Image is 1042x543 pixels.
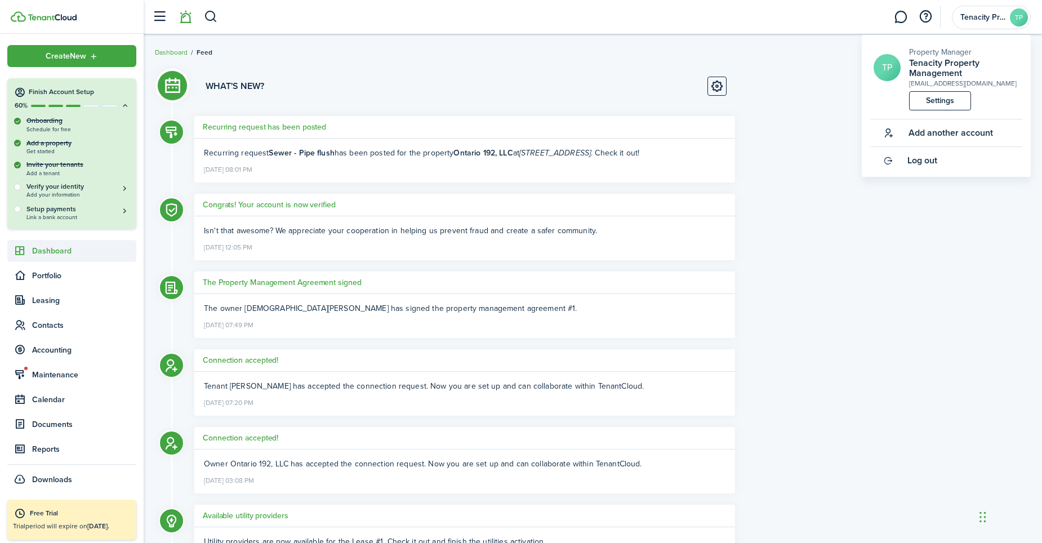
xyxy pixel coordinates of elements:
h5: Congrats! Your account is now verified [203,199,336,211]
time: [DATE] 07:49 PM [204,317,253,331]
a: Dashboard [155,47,188,57]
button: Open sidebar [149,6,170,28]
p: 60% [14,101,28,110]
span: Isn't that awesome? We appreciate your cooperation in helping us prevent fraud and create a safer... [204,225,597,237]
b: Ontario 192, LLC [453,147,513,159]
time: [DATE] 07:20 PM [204,394,253,409]
span: Dashboard [32,245,136,257]
span: The owner [DEMOGRAPHIC_DATA][PERSON_NAME] has signed the property management agreement #1. [204,302,577,314]
span: Downloads [32,474,72,486]
span: Feed [197,47,212,57]
div: Free Trial [30,508,131,519]
button: Open resource center [916,7,935,26]
p: Trial [13,521,131,531]
i: [STREET_ADDRESS] [519,147,591,159]
h5: Recurring request has been posted [203,121,326,133]
a: Tenacity Property Management [909,58,1022,78]
span: Owner Ontario 192, LLC has accepted the connection request. Now you are set up and can collaborat... [204,458,642,470]
time: [DATE] 03:08 PM [204,472,254,487]
h5: Setup payments [26,204,130,214]
span: Contacts [32,319,136,331]
button: Add another account [870,119,993,146]
span: Reports [32,443,136,455]
span: Tenacity Property Management [960,14,1005,21]
a: Log out [870,147,1022,174]
iframe: Chat Widget [976,489,1032,543]
a: Settings [909,91,971,110]
span: Create New [46,52,86,60]
span: Property Manager [909,46,972,58]
span: Tenant [PERSON_NAME] has accepted the connection request. Now you are set up and can collaborate ... [204,380,644,392]
div: [EMAIL_ADDRESS][DOMAIN_NAME] [909,78,1022,88]
button: Open menu [7,45,136,67]
b: [DATE]. [87,521,109,531]
h5: Available utility providers [203,510,288,522]
span: Recurring request has been posted for the property at . Check it out! [204,147,639,159]
div: Finish Account Setup60% [7,116,136,228]
span: Accounting [32,344,136,356]
time: [DATE] 12:05 PM [204,239,252,253]
h5: Verify your identity [26,182,130,192]
span: Portfolio [32,270,136,282]
h5: Connection accepted! [203,354,278,366]
a: Reports [7,438,136,460]
a: Messaging [890,3,911,32]
span: Add your information [26,192,130,198]
span: Link a bank account [26,214,130,220]
img: TenantCloud [11,11,26,22]
a: TP [874,54,901,81]
strong: Sewer - Pipe flush [269,147,335,159]
span: period will expire on [25,521,109,531]
avatar-text: TP [1010,8,1028,26]
span: Documents [32,419,136,430]
span: Leasing [32,295,136,306]
h5: Connection accepted! [203,432,278,444]
h5: The Property Management Agreement signed [203,277,362,288]
time: [DATE] 08:01 PM [204,161,252,176]
a: Dashboard [7,240,136,262]
span: Log out [907,155,937,166]
a: Setup paymentsLink a bank account [26,204,130,220]
button: Verify your identityAdd your information [26,182,130,198]
button: Finish Account Setup60% [7,78,136,110]
img: TenantCloud [28,14,77,21]
h4: Finish Account Setup [29,87,130,97]
h3: What's new? [206,79,264,93]
span: Calendar [32,394,136,406]
button: Search [204,7,218,26]
span: Maintenance [32,369,136,381]
span: Add another account [909,128,993,138]
a: Free TrialTrialperiod will expire on[DATE]. [7,500,136,540]
div: Drag [979,500,986,534]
